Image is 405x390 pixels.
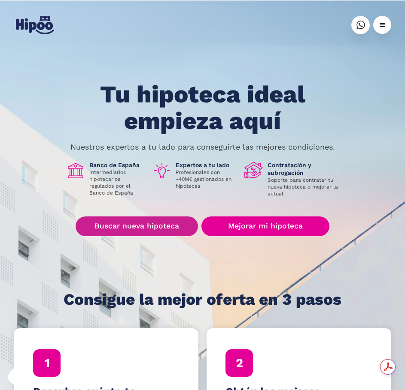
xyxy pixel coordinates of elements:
a: home [14,12,56,38]
h1: Banco de España [89,161,146,169]
p: Nuestros expertos a tu lado para conseguirte las mejores condiciones. [70,144,335,150]
h1: Expertos a tu lado [176,161,238,169]
a: Buscar nueva hipoteca [76,216,198,236]
div: menu [373,16,391,34]
h1: Contratación y subrogación [268,161,339,177]
p: Profesionales con +40M€ gestionados en hipotecas [176,169,238,189]
p: Soporte para contratar tu nueva hipoteca o mejorar la actual [268,177,339,197]
h1: Consigue la mejor oferta en 3 pasos [64,291,341,308]
h1: Tu hipoteca ideal empieza aquí [64,81,341,134]
a: Mejorar mi hipoteca [201,216,329,236]
p: Intermediarios hipotecarios regulados por el Banco de España [89,169,146,196]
